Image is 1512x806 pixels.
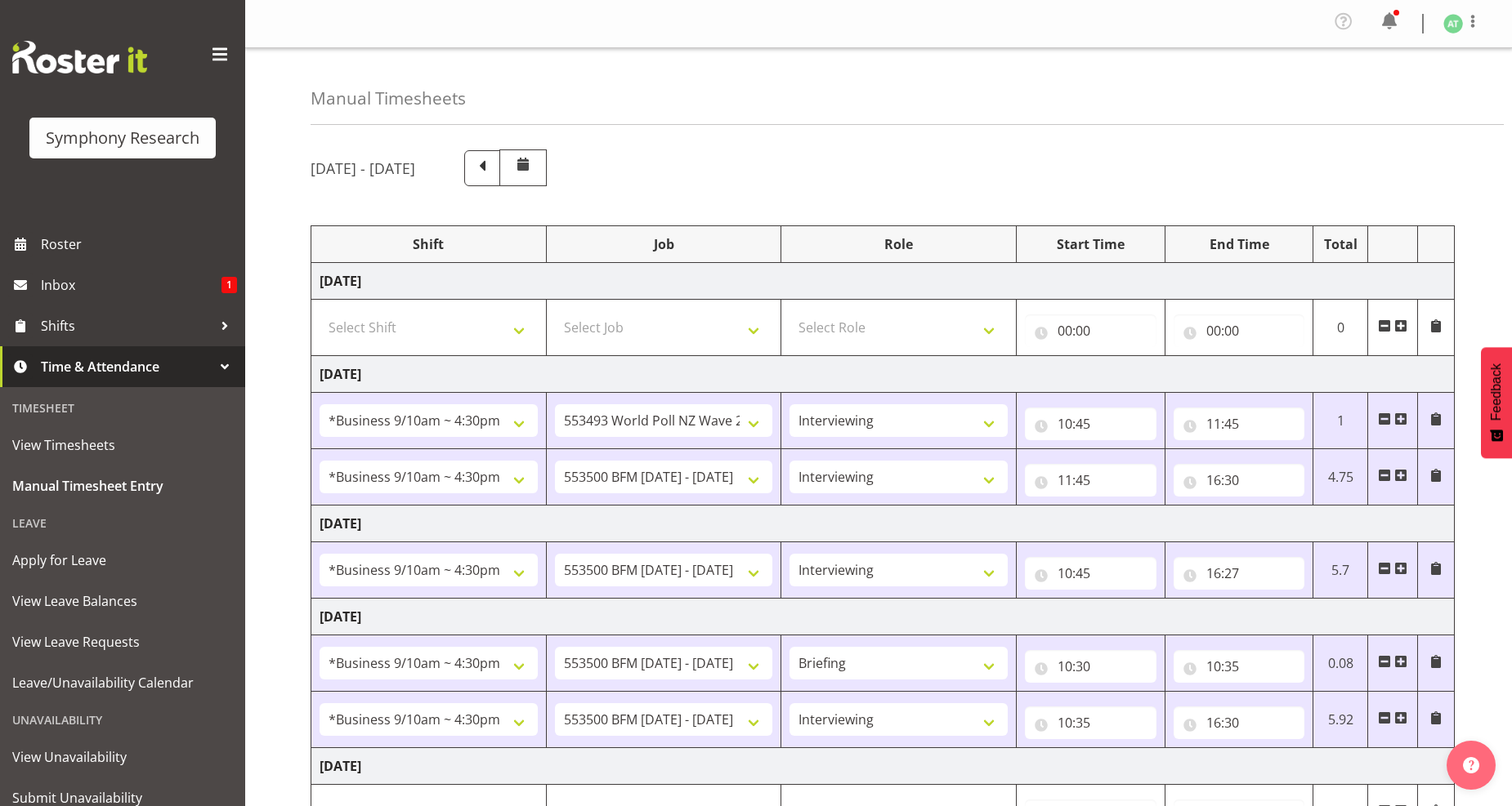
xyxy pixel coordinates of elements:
[1025,234,1156,254] div: Start Time
[1313,393,1368,449] td: 1
[311,263,1455,300] td: [DATE]
[1025,557,1156,590] input: Click to select...
[4,737,241,777] a: View Unavailability
[311,748,1455,785] td: [DATE]
[555,234,773,254] div: Job
[12,433,233,457] span: View Timesheets
[12,630,233,654] span: View Leave Requests
[4,391,241,425] div: Timesheet
[1174,650,1305,683] input: Click to select...
[41,314,212,338] span: Shifts
[41,232,237,256] span: Roster
[4,662,241,703] a: Leave/Unavailability Calendar
[1174,314,1305,347] input: Click to select...
[4,621,241,662] a: View Leave Requests
[4,540,241,581] a: Apply for Leave
[1174,557,1305,590] input: Click to select...
[46,126,199,150] div: Symphony Research
[311,159,415,177] h5: [DATE] - [DATE]
[1313,542,1368,599] td: 5.7
[4,703,241,737] div: Unavailability
[12,745,233,769] span: View Unavailability
[12,41,147,73] img: Rosterit website logo
[1025,706,1156,739] input: Click to select...
[311,505,1455,542] td: [DATE]
[4,581,241,621] a: View Leave Balances
[1313,449,1368,505] td: 4.75
[12,548,233,572] span: Apply for Leave
[1174,407,1305,440] input: Click to select...
[1174,234,1305,254] div: End Time
[4,425,241,465] a: View Timesheets
[1489,363,1504,421] span: Feedback
[1174,706,1305,739] input: Click to select...
[1313,635,1368,692] td: 0.08
[4,506,241,540] div: Leave
[790,234,1008,254] div: Role
[1322,234,1359,254] div: Total
[311,599,1455,635] td: [DATE]
[41,354,212,379] span: Time & Attendance
[1174,464,1305,497] input: Click to select...
[12,670,233,695] span: Leave/Unavailability Calendar
[12,589,233,613] span: View Leave Balances
[320,234,538,254] div: Shift
[1313,692,1368,748] td: 5.92
[1313,300,1368,356] td: 0
[41,273,221,297] span: Inbox
[1443,14,1463,33] img: angela-tunnicliffe1838.jpg
[1025,314,1156,347] input: Click to select...
[4,465,241,506] a: Manual Timesheet Entry
[1463,757,1479,773] img: help-xxl-2.png
[1025,650,1156,683] input: Click to select...
[221,277,237,293] span: 1
[1025,464,1156,497] input: Click to select...
[311,89,466,108] h4: Manual Timesheets
[12,474,233,498] span: Manual Timesheet Entry
[1481,347,1512,458] button: Feedback - Show survey
[1025,407,1156,440] input: Click to select...
[311,356,1455,393] td: [DATE]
